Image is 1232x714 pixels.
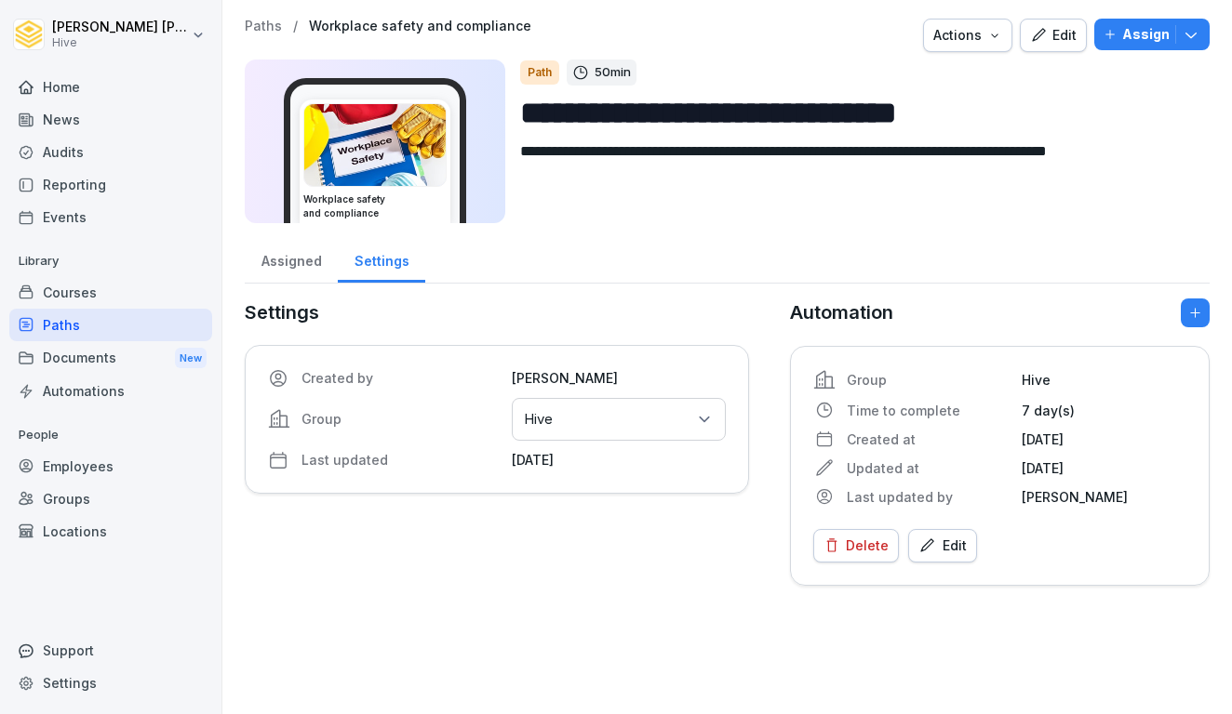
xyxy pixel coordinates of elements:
[301,450,501,469] p: Last updated
[304,104,446,186] img: twaxla64lrmeoq0ccgctjh1j.png
[1022,370,1186,390] p: Hive
[245,19,282,34] a: Paths
[9,246,212,276] p: Library
[9,667,212,699] a: Settings
[824,535,889,556] div: Delete
[1030,25,1077,46] div: Edit
[847,458,1011,478] p: Updated at
[9,276,212,309] a: Courses
[9,103,212,136] a: News
[301,368,501,388] p: Created by
[512,368,726,388] p: [PERSON_NAME]
[918,535,967,556] div: Edit
[1022,401,1186,420] p: 7 day(s)
[9,71,212,103] a: Home
[524,410,553,429] p: Hive
[52,36,188,49] p: Hive
[338,235,425,283] a: Settings
[309,19,531,34] a: Workplace safety and compliance
[908,529,977,562] button: Edit
[9,375,212,407] a: Automations
[301,409,501,429] p: Group
[303,192,447,220] h3: Workplace safety and compliance
[1022,458,1186,478] p: [DATE]
[175,348,207,369] div: New
[245,235,338,283] a: Assigned
[52,20,188,35] p: [PERSON_NAME] [PERSON_NAME]
[595,63,631,82] p: 50 min
[847,370,1011,390] p: Group
[1122,24,1170,45] p: Assign
[1094,19,1210,50] button: Assign
[9,420,212,450] p: People
[9,168,212,201] a: Reporting
[813,529,899,562] button: Delete
[9,634,212,667] div: Support
[9,515,212,548] a: Locations
[512,450,726,469] p: [DATE]
[9,483,212,515] a: Groups
[520,60,559,85] div: Path
[293,19,298,34] p: /
[9,341,212,376] a: DocumentsNew
[9,136,212,168] a: Audits
[1022,487,1186,507] p: [PERSON_NAME]
[1022,430,1186,449] p: [DATE]
[923,19,1012,52] button: Actions
[245,298,749,326] p: Settings
[933,25,1002,46] div: Actions
[847,401,1011,420] p: Time to complete
[1020,19,1087,52] button: Edit
[9,201,212,233] a: Events
[9,309,212,341] a: Paths
[847,487,1011,507] p: Last updated by
[9,450,212,483] a: Employees
[9,341,212,376] div: Documents
[847,430,1011,449] p: Created at
[790,298,893,326] p: Automation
